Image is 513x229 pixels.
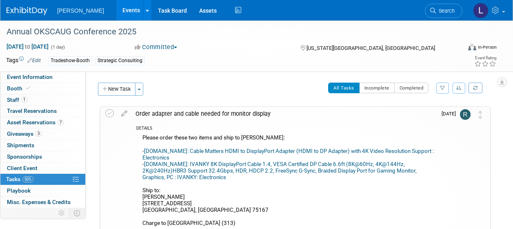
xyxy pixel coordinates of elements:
[469,83,482,93] a: Refresh
[132,43,180,52] button: Committed
[460,109,471,120] img: Rebecca Deis
[474,56,496,60] div: Event Rating
[7,108,57,114] span: Travel Reservations
[6,43,49,50] span: [DATE] [DATE]
[24,43,31,50] span: to
[136,126,437,132] div: DETAILS
[0,94,85,106] a: Staff1
[55,208,69,218] td: Personalize Event Tab Strip
[7,7,47,15] img: ExhibitDay
[7,97,27,103] span: Staff
[22,176,33,182] span: 50%
[6,176,33,182] span: Tasks
[69,208,86,218] td: Toggle Event Tabs
[328,83,360,93] button: All Tasks
[7,119,64,126] span: Asset Reservations
[0,185,85,196] a: Playbook
[4,25,455,39] div: Annual OKSCAUG Conference 2025
[48,56,92,65] div: Tradeshow-Booth
[6,56,41,65] td: Tags
[7,74,53,80] span: Event Information
[142,161,417,180] a: [DOMAIN_NAME]: IVANKY 8K DisplayPort Cable 1.4, VESA Certified DP Cable 6.6ft (8K@60Hz, 4K@144Hz,...
[142,148,434,161] a: [DOMAIN_NAME]: Cable Matters HDMI to DisplayPort Adapter (HDMI to DP Adapter) with 4K Video Resol...
[425,43,497,55] div: Event Format
[468,44,476,50] img: Format-Inperson.png
[27,58,41,63] a: Edit
[95,56,145,65] div: Strategic Consulting
[26,86,30,90] i: Booth reservation complete
[436,8,455,14] span: Search
[442,111,460,117] span: [DATE]
[7,130,42,137] span: Giveaways
[306,45,435,51] span: [US_STATE][GEOGRAPHIC_DATA], [GEOGRAPHIC_DATA]
[7,199,71,205] span: Misc. Expenses & Credits
[0,72,85,83] a: Event Information
[473,3,489,18] img: Latice Spann
[117,110,131,117] a: edit
[0,106,85,117] a: Travel Reservations
[394,83,429,93] button: Completed
[359,83,395,93] button: Incomplete
[7,165,38,171] span: Client Event
[7,85,32,92] span: Booth
[0,197,85,208] a: Misc. Expenses & Credits
[0,174,85,185] a: Tasks50%
[131,107,437,121] div: Order adapter and cable needed for monitor display
[477,44,497,50] div: In-Person
[0,117,85,128] a: Asset Reservations7
[7,153,42,160] span: Sponsorships
[21,97,27,103] span: 1
[425,4,462,18] a: Search
[58,119,64,126] span: 7
[57,7,104,14] span: [PERSON_NAME]
[0,128,85,139] a: Giveaways3
[50,45,65,50] span: (1 day)
[7,187,31,194] span: Playbook
[98,83,135,96] button: New Task
[0,83,85,94] a: Booth
[7,142,34,148] span: Shipments
[0,163,85,174] a: Client Event
[0,140,85,151] a: Shipments
[36,130,42,137] span: 3
[478,111,482,119] i: Move task
[0,151,85,162] a: Sponsorships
